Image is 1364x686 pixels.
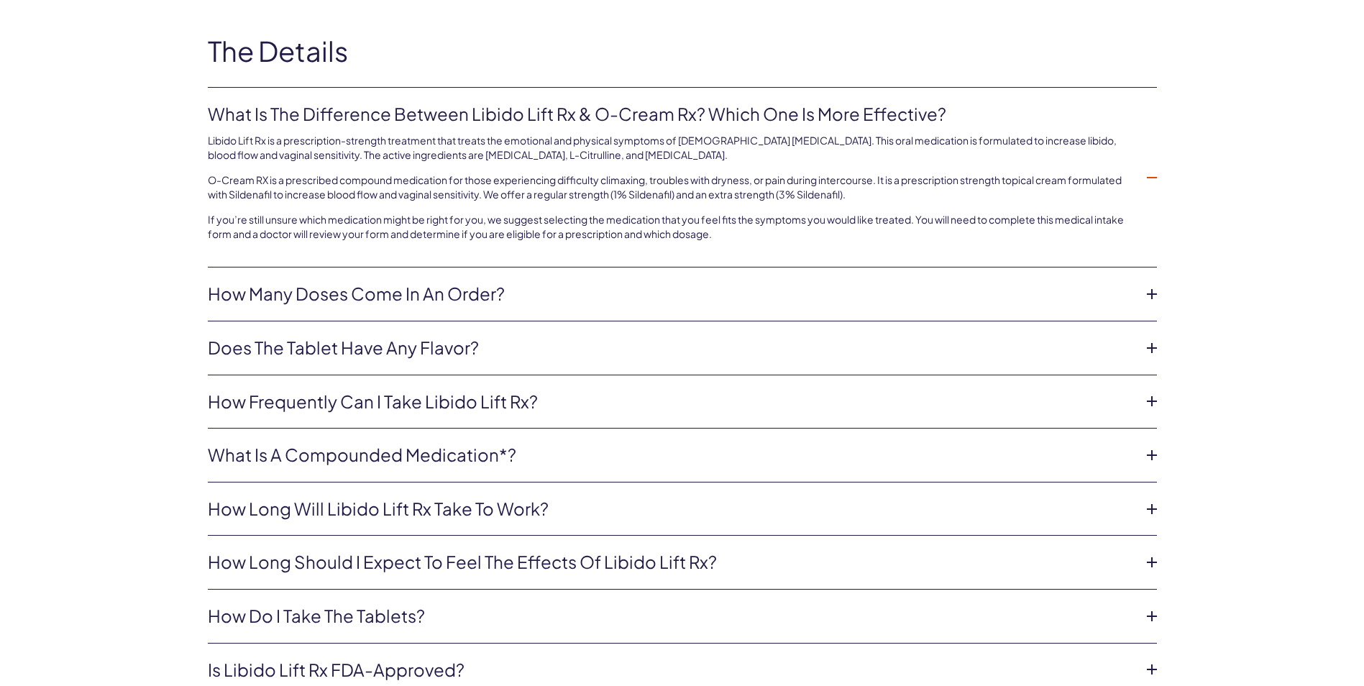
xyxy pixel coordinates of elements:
h2: The Details [208,36,1157,66]
a: How frequently can I take Libido Lift Rx? [208,390,1134,414]
p: O-Cream RX is a prescribed compound medication for those experiencing difficulty climaxing, troub... [208,173,1134,201]
a: How long should I expect to feel the effects of Libido Lift Rx? [208,550,1134,575]
p: If you’re still unsure which medication might be right for you, we suggest selecting the medicati... [208,213,1134,241]
a: What is a compounded medication*? [208,443,1134,467]
a: Does the tablet have any flavor? [208,336,1134,360]
a: How do I take the tablets? [208,604,1134,628]
a: How many doses come in an order? [208,282,1134,306]
a: How long will Libido Lift Rx take to work? [208,497,1134,521]
a: What is the difference between Libido Lift Rx & O-Cream Rx? Which one is more effective? [208,102,1134,127]
a: Is Libido Lift Rx FDA-approved? [208,658,1134,682]
p: Libido Lift Rx is a prescription-strength treatment that treats the emotional and physical sympto... [208,134,1134,162]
